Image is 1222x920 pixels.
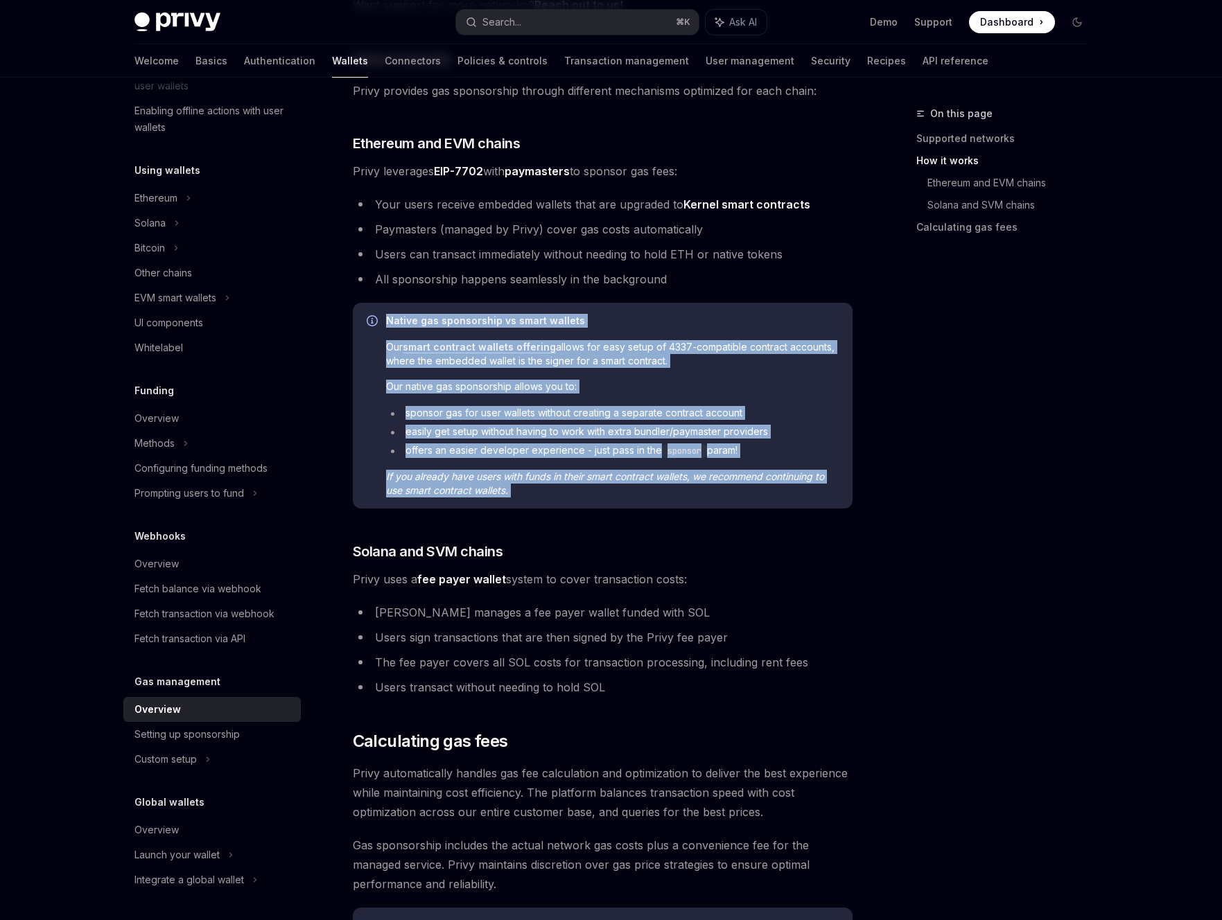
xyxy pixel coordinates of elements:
[134,103,293,136] div: Enabling offline actions with user wallets
[134,872,244,888] div: Integrate a global wallet
[386,380,839,393] span: Our native gas sponsorship allows you to:
[353,835,853,894] span: Gas sponsorship includes the actual network gas costs plus a convenience fee for the managed serv...
[134,44,179,78] a: Welcome
[353,220,853,239] li: Paymasters (managed by Privy) cover gas costs automatically
[367,315,381,329] svg: Info
[353,195,853,214] li: Your users receive embedded wallets that are upgraded to
[134,410,179,427] div: Overview
[353,569,853,589] span: Privy uses a system to cover transaction costs:
[123,456,301,481] a: Configuring funding methods
[134,751,197,768] div: Custom setup
[505,164,570,178] strong: paymasters
[456,10,699,35] button: Search...⌘K
[134,581,261,597] div: Fetch balance via webhook
[916,150,1099,172] a: How it works
[706,44,794,78] a: User management
[353,245,853,264] li: Users can transact immediately without needing to hold ETH or native tokens
[386,443,839,458] li: offers an easier developer experience - just pass in the param!
[134,215,166,231] div: Solana
[729,15,757,29] span: Ask AI
[134,265,192,281] div: Other chains
[134,240,165,256] div: Bitcoin
[123,551,301,576] a: Overview
[662,444,707,458] code: sponsor
[353,542,503,561] span: Solana and SVM chains
[353,161,853,181] span: Privy leverages with to sponsor gas fees:
[123,817,301,842] a: Overview
[353,763,853,822] span: Privy automatically handles gas fee calculation and optimization to deliver the best experience w...
[811,44,850,78] a: Security
[386,315,585,326] strong: Native gas sponsorship vs smart wallets
[1066,11,1088,33] button: Toggle dark mode
[867,44,906,78] a: Recipes
[134,822,179,838] div: Overview
[123,335,301,360] a: Whitelabel
[386,340,839,368] span: Our allows for easy setup of 4337-compatible contract accounts, where the embedded wallet is the ...
[123,406,301,431] a: Overview
[434,164,483,179] a: EIP-7702
[195,44,227,78] a: Basics
[123,626,301,651] a: Fetch transaction via API
[927,172,1099,194] a: Ethereum and EVM chains
[134,673,220,690] h5: Gas management
[134,847,220,863] div: Launch your wallet
[930,105,993,122] span: On this page
[123,98,301,140] a: Enabling offline actions with user wallets
[134,701,181,718] div: Overview
[134,315,203,331] div: UI components
[403,341,556,353] a: smart contract wallets offering
[386,470,824,496] em: If you already have users with funds in their smart contract wallets, we recommend continuing to ...
[969,11,1055,33] a: Dashboard
[134,162,200,179] h5: Using wallets
[123,260,301,285] a: Other chains
[134,12,220,32] img: dark logo
[353,678,853,697] li: Users transact without needing to hold SOL
[134,605,274,622] div: Fetch transaction via webhook
[482,14,521,30] div: Search...
[353,603,853,622] li: [PERSON_NAME] manages a fee payer wallet funded with SOL
[927,194,1099,216] a: Solana and SVM chains
[123,601,301,626] a: Fetch transaction via webhook
[706,10,767,35] button: Ask AI
[914,15,952,29] a: Support
[134,382,174,399] h5: Funding
[134,460,268,477] div: Configuring funding methods
[134,726,240,743] div: Setting up sponsorship
[134,528,186,545] h5: Webhooks
[683,197,810,212] a: Kernel smart contracts
[134,339,183,356] div: Whitelabel
[386,406,839,420] li: sponsor gas for user wallets without creating a separate contract account
[353,269,853,289] li: All sponsorship happens seamlessly in the background
[870,15,898,29] a: Demo
[353,628,853,647] li: Users sign transactions that are then signed by the Privy fee payer
[134,630,245,647] div: Fetch transaction via API
[123,722,301,747] a: Setting up sponsorship
[353,730,508,752] span: Calculating gas fees
[457,44,548,78] a: Policies & controls
[353,653,853,672] li: The fee payer covers all SOL costs for transaction processing, including rent fees
[134,435,175,452] div: Methods
[332,44,368,78] a: Wallets
[134,190,177,206] div: Ethereum
[244,44,315,78] a: Authentication
[676,17,690,28] span: ⌘ K
[916,216,1099,238] a: Calculating gas fees
[564,44,689,78] a: Transaction management
[980,15,1033,29] span: Dashboard
[134,485,244,502] div: Prompting users to fund
[916,127,1099,150] a: Supported networks
[385,44,441,78] a: Connectors
[123,310,301,335] a: UI components
[417,572,506,586] strong: fee payer wallet
[353,81,853,100] span: Privy provides gas sponsorship through different mechanisms optimized for each chain:
[134,290,216,306] div: EVM smart wallets
[134,794,204,811] h5: Global wallets
[386,425,839,439] li: easily get setup without having to work with extra bundler/paymaster providers
[123,697,301,722] a: Overview
[923,44,988,78] a: API reference
[353,134,521,153] span: Ethereum and EVM chains
[134,556,179,572] div: Overview
[123,576,301,601] a: Fetch balance via webhook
